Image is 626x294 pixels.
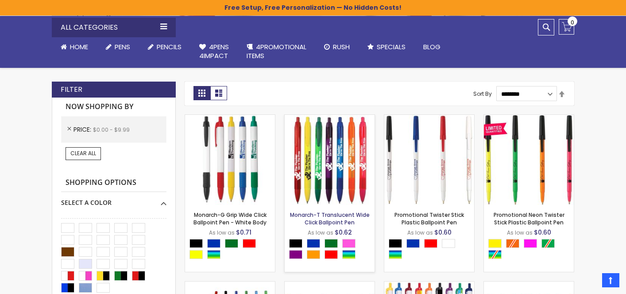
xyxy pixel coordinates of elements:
span: $0.71 [236,228,251,237]
span: Specials [377,42,406,51]
a: Promotional Twister Stick Plastic Ballpoint Pen [384,114,474,122]
span: Pencils [157,42,182,51]
iframe: Google Customer Reviews [553,270,626,294]
a: 4Pens4impact [190,37,238,66]
a: Monarch-T Translucent Wide Click Ballpoint Pen [290,211,370,226]
span: 4Pens 4impact [199,42,229,60]
a: Specials [359,37,414,57]
span: Rush [333,42,350,51]
div: Pink [342,239,356,248]
div: Green [225,239,238,248]
span: $0.60 [534,228,551,237]
img: Promotional Neon Twister Stick Plastic Ballpoint Pen [484,115,574,205]
a: 0 [559,19,574,35]
a: Rally Value Ballpoint Click Stick Pen - Full Color Imprint [285,281,375,289]
span: $0.60 [434,228,452,237]
strong: Filter [61,85,82,94]
div: Green [325,239,338,248]
span: 4PROMOTIONAL ITEMS [247,42,306,60]
div: Select A Color [189,239,275,261]
span: $0.62 [335,228,352,237]
label: Sort By [473,90,492,98]
span: Price [73,125,93,134]
a: Promotional Neon Twister Stick Plastic Ballpoint Pen [494,211,564,226]
div: Neon Pink [524,239,537,248]
a: Rally Value Click Pen with Grip - Full Color Imprint [384,281,474,289]
div: Black [189,239,203,248]
div: Yellow [189,250,203,259]
a: Promotional Neon Twister Stick Plastic Ballpoint Pen [484,114,574,122]
div: Select A Color [389,239,474,261]
div: Select A Color [289,239,375,261]
a: 4PROMOTIONALITEMS [238,37,315,66]
a: Clear All [66,147,101,160]
div: Select A Color [61,192,166,207]
div: All Categories [52,18,176,37]
div: White [442,239,455,248]
a: Pens [97,37,139,57]
a: Rush [315,37,359,57]
a: Pencils [139,37,190,57]
a: Promotional Twister Stick Plastic Ballpoint Pen [394,211,464,226]
div: Purple [289,250,302,259]
span: 0 [571,18,574,27]
span: Blog [423,42,441,51]
div: Black [389,239,402,248]
span: Pens [115,42,130,51]
img: Monarch-T Translucent Wide Click Ballpoint Pen [285,115,375,205]
strong: Grid [193,86,210,100]
a: Monarch-G Grip Ballpoint Wide Body Pen - Full Color Imprint [484,281,574,289]
span: $0.00 - $9.99 [93,126,130,133]
div: Red [243,239,256,248]
div: Assorted [207,250,220,259]
img: Monarch-G Grip Wide Click Ballpoint Pen - White Body [185,115,275,205]
a: Home [52,37,97,57]
span: As low as [308,229,333,236]
a: Monarch-T Translucent Wide Click Ballpoint Pen [285,114,375,122]
div: Blue [406,239,420,248]
div: Select A Color [488,239,574,261]
strong: Shopping Options [61,173,166,192]
img: Promotional Twister Stick Plastic Ballpoint Pen [384,115,474,205]
span: As low as [507,229,533,236]
span: Home [70,42,88,51]
a: Blog [414,37,449,57]
div: Neon Yellow [488,239,502,248]
a: Monarch-G Grip Wide Click Ballpoint Pen - White Body [185,114,275,122]
div: Assorted [389,250,402,259]
div: Assorted [342,250,356,259]
a: RePen™ - USA Recycled Water Bottle (rPET) Rectractable Custom Pen [185,281,275,289]
span: Clear All [70,149,96,157]
div: Blue [207,239,220,248]
div: Orange [307,250,320,259]
a: Monarch-G Grip Wide Click Ballpoint Pen - White Body [193,211,267,226]
span: As low as [407,229,433,236]
div: Black [289,239,302,248]
div: Red [424,239,437,248]
div: Blue [307,239,320,248]
span: As low as [209,229,235,236]
strong: Now Shopping by [61,98,166,116]
div: Red [325,250,338,259]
